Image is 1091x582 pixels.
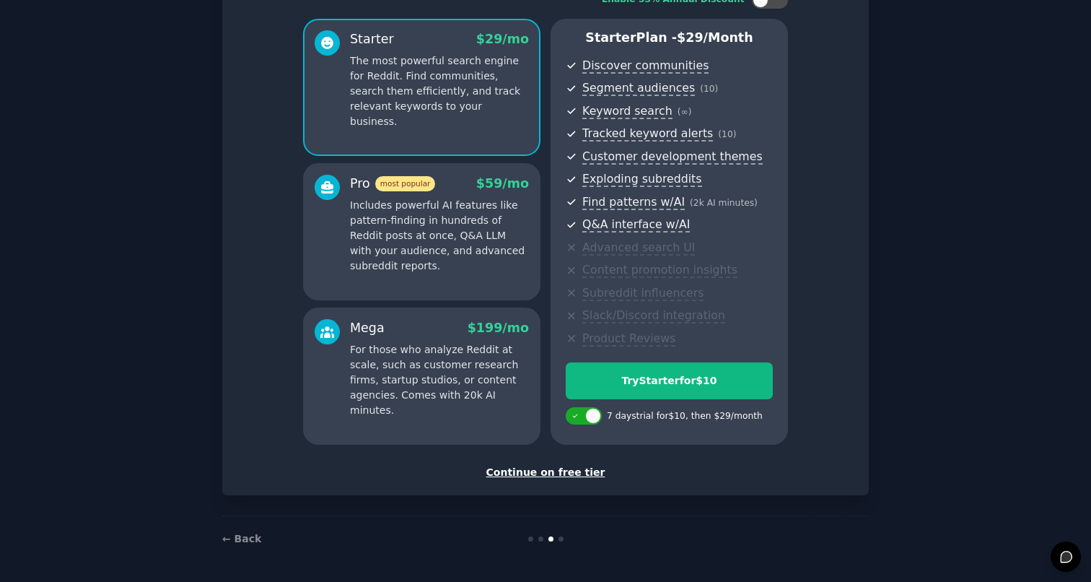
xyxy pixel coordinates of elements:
span: Content promotion insights [582,263,737,278]
div: 7 days trial for $10 , then $ 29 /month [607,410,763,423]
span: Product Reviews [582,331,675,347]
span: Exploding subreddits [582,172,701,187]
span: $ 59 /mo [476,176,529,191]
span: Advanced search UI [582,240,695,256]
span: $ 29 /mo [476,32,529,46]
p: The most powerful search engine for Reddit. Find communities, search them efficiently, and track ... [350,53,529,129]
span: Discover communities [582,58,709,74]
span: Segment audiences [582,81,695,96]
span: $ 199 /mo [468,321,529,335]
button: TryStarterfor$10 [566,362,773,399]
a: ← Back [222,533,261,544]
div: Pro [350,175,435,193]
span: Customer development themes [582,149,763,165]
div: Starter [350,30,394,48]
span: Keyword search [582,104,672,119]
div: Mega [350,319,385,337]
span: Slack/Discord integration [582,308,725,323]
span: Subreddit influencers [582,286,704,301]
div: Continue on free tier [237,465,854,480]
p: For those who analyze Reddit at scale, such as customer research firms, startup studios, or conte... [350,342,529,418]
p: Starter Plan - [566,29,773,47]
span: Q&A interface w/AI [582,217,690,233]
span: $ 29 /month [677,30,753,45]
div: Try Starter for $10 [566,373,772,388]
span: ( 10 ) [700,84,718,94]
span: Tracked keyword alerts [582,126,713,142]
span: Find patterns w/AI [582,195,685,210]
span: ( ∞ ) [678,107,692,117]
span: most popular [375,176,436,191]
span: ( 2k AI minutes ) [690,198,758,208]
span: ( 10 ) [718,129,736,139]
p: Includes powerful AI features like pattern-finding in hundreds of Reddit posts at once, Q&A LLM w... [350,198,529,274]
